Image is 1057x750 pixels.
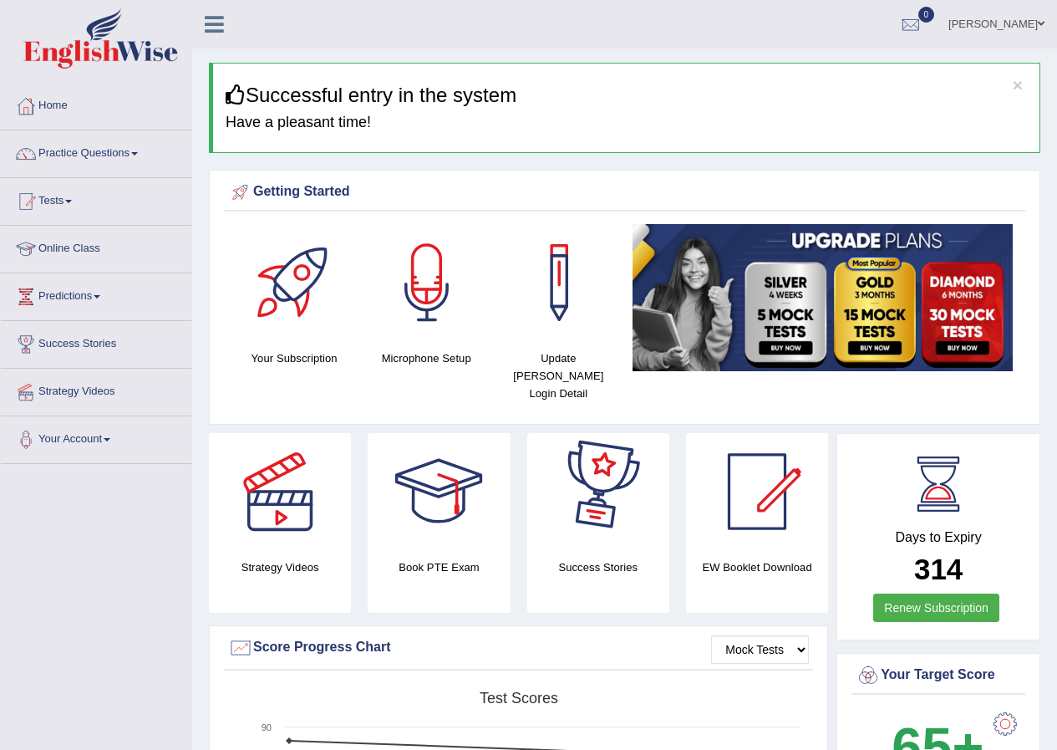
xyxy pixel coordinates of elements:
a: Tests [1,178,191,220]
h4: Days to Expiry [856,530,1021,545]
div: Score Progress Chart [228,635,809,661]
h4: Success Stories [527,559,669,576]
h4: Strategy Videos [209,559,351,576]
h3: Successful entry in the system [226,84,1027,106]
b: 314 [914,553,963,585]
a: Your Account [1,416,191,458]
h4: EW Booklet Download [686,559,828,576]
div: Getting Started [228,180,1021,205]
a: Predictions [1,273,191,315]
h4: Have a pleasant time! [226,115,1027,131]
span: 0 [918,7,935,23]
div: Your Target Score [856,663,1021,688]
a: Online Class [1,226,191,268]
img: small5.jpg [633,224,1013,371]
h4: Your Subscription [236,349,352,367]
a: Success Stories [1,321,191,363]
a: Renew Subscription [873,594,999,622]
a: Practice Questions [1,130,191,172]
h4: Book PTE Exam [368,559,510,576]
a: Home [1,83,191,125]
h4: Microphone Setup [368,349,484,367]
text: 90 [262,722,272,732]
h4: Update [PERSON_NAME] Login Detail [501,349,616,402]
a: Strategy Videos [1,369,191,411]
tspan: Test scores [480,690,558,707]
button: × [1013,76,1023,94]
